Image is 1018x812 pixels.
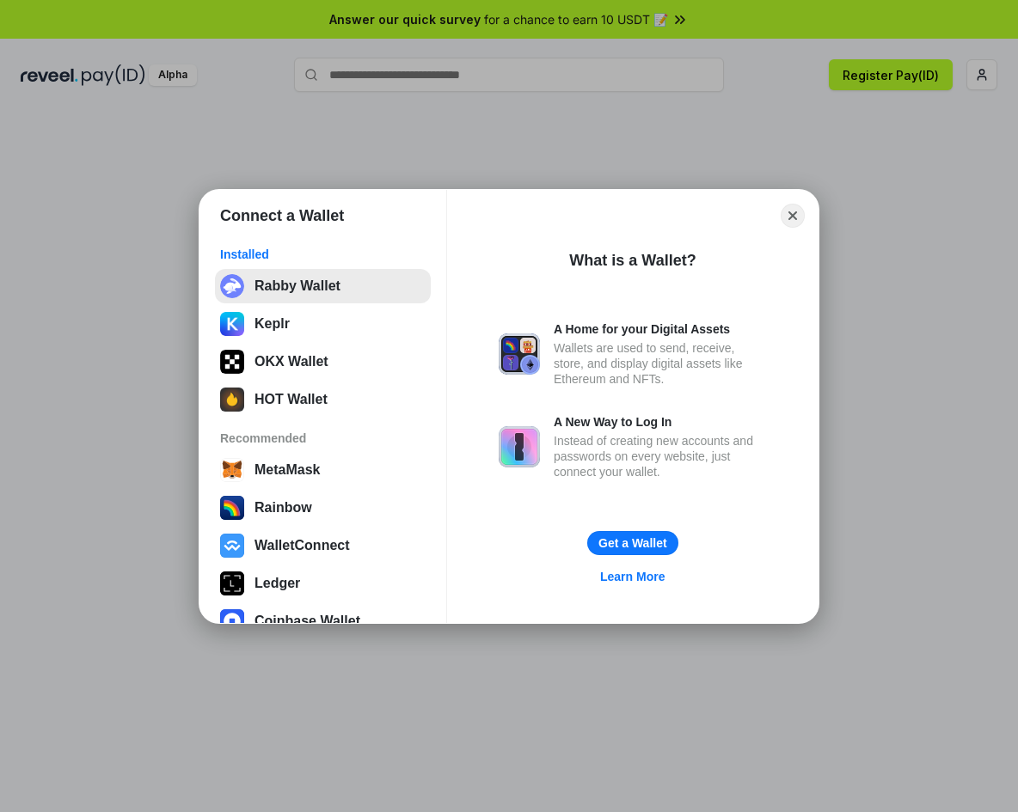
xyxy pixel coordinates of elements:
button: Rainbow [215,491,431,525]
button: Get a Wallet [587,531,678,555]
img: ByMCUfJCc2WaAAAAAElFTkSuQmCC [220,312,244,336]
div: WalletConnect [254,538,350,553]
div: Rainbow [254,500,312,516]
div: Coinbase Wallet [254,614,360,629]
div: Wallets are used to send, receive, store, and display digital assets like Ethereum and NFTs. [554,340,767,387]
div: Ledger [254,576,300,591]
div: What is a Wallet? [569,250,696,271]
img: 8zcXD2M10WKU0JIAAAAASUVORK5CYII= [220,388,244,412]
img: svg+xml,%3Csvg%20width%3D%2228%22%20height%3D%2228%22%20viewBox%3D%220%200%2028%2028%22%20fill%3D... [220,534,244,558]
div: HOT Wallet [254,392,328,407]
img: svg+xml,%3Csvg%20xmlns%3D%22http%3A%2F%2Fwww.w3.org%2F2000%2Fsvg%22%20width%3D%2228%22%20height%3... [220,571,244,595]
h1: Connect a Wallet [220,205,344,226]
img: 5VZ71FV6L7PA3gg3tXrdQ+DgLhC+75Wq3no69P3MC0NFQpx2lL04Ql9gHK1bRDjsSBIvScBnDTk1WrlGIZBorIDEYJj+rhdgn... [220,350,244,374]
div: Recommended [220,430,426,446]
a: Learn More [590,565,675,588]
img: svg+xml;base64,PHN2ZyB3aWR0aD0iMzIiIGhlaWdodD0iMzIiIHZpZXdCb3g9IjAgMCAzMiAzMiIgZmlsbD0ibm9uZSIgeG... [220,274,244,298]
button: Keplr [215,307,431,341]
div: A New Way to Log In [554,414,767,430]
img: svg+xml,%3Csvg%20width%3D%2228%22%20height%3D%2228%22%20viewBox%3D%220%200%2028%2028%22%20fill%3D... [220,458,244,482]
div: MetaMask [254,462,320,478]
div: Keplr [254,316,290,332]
button: OKX Wallet [215,345,431,379]
div: Instead of creating new accounts and passwords on every website, just connect your wallet. [554,433,767,479]
img: svg+xml,%3Csvg%20width%3D%22120%22%20height%3D%22120%22%20viewBox%3D%220%200%20120%20120%22%20fil... [220,496,244,520]
img: svg+xml,%3Csvg%20xmlns%3D%22http%3A%2F%2Fwww.w3.org%2F2000%2Fsvg%22%20fill%3D%22none%22%20viewBox... [499,333,540,375]
div: Get a Wallet [598,535,667,551]
button: MetaMask [215,453,431,487]
button: Close [781,204,805,228]
button: Coinbase Wallet [215,604,431,638]
div: A Home for your Digital Assets [554,321,767,337]
button: Ledger [215,566,431,601]
button: WalletConnect [215,528,431,563]
div: Rabby Wallet [254,278,340,294]
div: OKX Wallet [254,354,328,369]
button: HOT Wallet [215,382,431,417]
img: svg+xml,%3Csvg%20xmlns%3D%22http%3A%2F%2Fwww.w3.org%2F2000%2Fsvg%22%20fill%3D%22none%22%20viewBox... [499,426,540,467]
div: Installed [220,247,426,262]
div: Learn More [600,569,665,584]
button: Rabby Wallet [215,269,431,303]
img: svg+xml,%3Csvg%20width%3D%2228%22%20height%3D%2228%22%20viewBox%3D%220%200%2028%2028%22%20fill%3D... [220,609,244,633]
